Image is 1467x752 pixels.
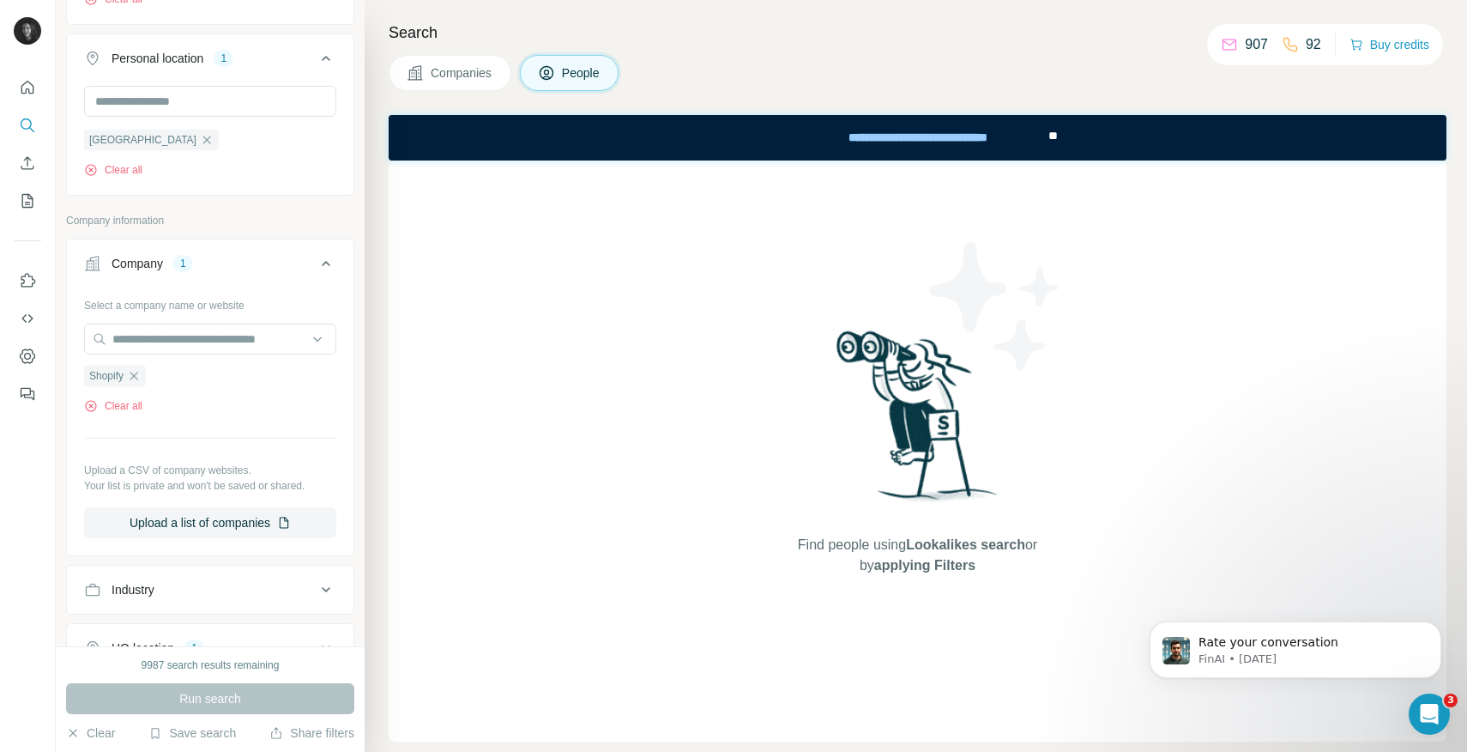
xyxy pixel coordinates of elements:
[829,326,1007,518] img: Surfe Illustration - Woman searching with binoculars
[14,185,41,216] button: My lists
[14,148,41,179] button: Enrich CSV
[389,21,1446,45] h4: Search
[1349,33,1429,57] button: Buy credits
[184,640,204,656] div: 1
[84,478,336,494] p: Your list is private and won't be saved or shared.
[148,725,236,742] button: Save search
[67,243,353,291] button: Company1
[14,110,41,141] button: Search
[269,725,354,742] button: Share filters
[14,303,41,334] button: Use Surfe API
[14,17,41,45] img: Avatar
[84,162,142,178] button: Clear all
[874,558,975,573] span: applying Filters
[84,291,336,313] div: Select a company name or website
[14,379,41,409] button: Feedback
[14,72,41,103] button: Quick start
[89,132,196,148] span: [GEOGRAPHIC_DATA]
[67,628,353,669] button: HQ location1
[214,51,233,66] div: 1
[84,398,142,414] button: Clear all
[431,64,493,82] span: Companies
[906,537,1025,552] span: Lookalikes search
[112,581,154,598] div: Industry
[84,463,336,478] p: Upload a CSV of company websites.
[66,213,354,228] p: Company information
[112,50,203,67] div: Personal location
[562,64,601,82] span: People
[89,368,124,384] span: Shopify
[1124,585,1467,706] iframe: Intercom notifications message
[173,256,193,271] div: 1
[1306,34,1321,55] p: 92
[112,640,174,657] div: HQ location
[918,229,1072,384] img: Surfe Illustration - Stars
[67,569,353,610] button: Industry
[112,255,163,272] div: Company
[66,725,115,742] button: Clear
[84,507,336,538] button: Upload a list of companies
[67,38,353,86] button: Personal location1
[14,341,41,372] button: Dashboard
[14,265,41,296] button: Use Surfe on LinkedIn
[389,115,1446,161] iframe: Banner
[1409,694,1450,735] iframe: Intercom live chat
[1245,34,1268,55] p: 907
[780,535,1054,576] span: Find people using or by
[1444,694,1458,707] span: 3
[142,658,280,673] div: 9987 search results remaining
